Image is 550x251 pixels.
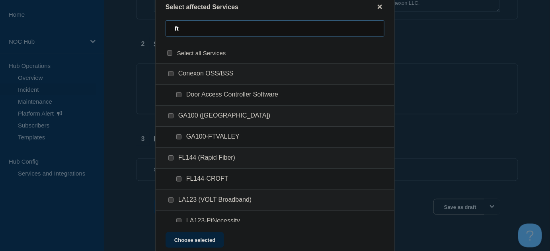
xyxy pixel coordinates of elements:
[156,3,394,11] div: Select affected Services
[166,20,384,37] input: Search
[168,155,174,160] input: FL144 (Rapid Fiber) checkbox
[176,134,181,139] input: GA100-FTVALLEY checkbox
[186,133,240,141] span: GA100-FTVALLEY
[156,63,394,85] div: Conexon OSS/BSS
[168,113,174,118] input: GA100 (Flint) checkbox
[176,92,181,97] input: Door Access Controller Software checkbox
[156,190,394,211] div: LA123 (VOLT Broadband)
[186,175,228,183] span: FL144-CROFT
[177,50,226,56] span: Select all Services
[156,148,394,169] div: FL144 (Rapid Fiber)
[166,232,224,248] button: Choose selected
[176,176,181,181] input: FL144-CROFT checkbox
[168,71,174,76] input: Conexon OSS/BSS checkbox
[176,218,181,224] input: LA123-FtNecessity checkbox
[375,3,384,11] button: close button
[167,50,172,56] input: select all checkbox
[156,106,394,127] div: GA100 ([GEOGRAPHIC_DATA])
[168,197,174,203] input: LA123 (VOLT Broadband) checkbox
[186,91,278,99] span: Door Access Controller Software
[186,217,240,225] span: LA123-FtNecessity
